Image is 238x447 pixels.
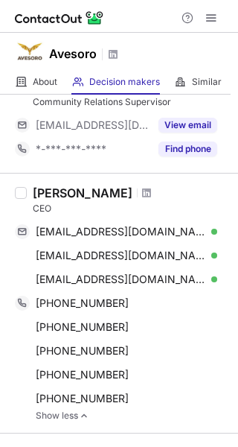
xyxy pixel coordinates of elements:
div: Community Relations Supervisor [33,95,229,109]
span: [EMAIL_ADDRESS][DOMAIN_NAME] [36,249,206,262]
a: Show less [36,410,229,421]
button: Reveal Button [158,118,217,133]
span: [EMAIL_ADDRESS][DOMAIN_NAME] [36,273,206,286]
img: ContactOut v5.3.10 [15,9,104,27]
span: About [33,76,57,88]
span: [PHONE_NUMBER] [36,392,129,405]
div: CEO [33,202,229,215]
span: [PHONE_NUMBER] [36,320,129,334]
img: 8d7ddfa0a19af1cd676f0ba4c3f629bc [15,37,45,66]
button: Reveal Button [158,142,217,156]
h1: Avesoro [49,45,97,63]
span: [PHONE_NUMBER] [36,297,129,310]
span: [EMAIL_ADDRESS][DOMAIN_NAME] [36,225,206,238]
span: [PHONE_NUMBER] [36,368,129,381]
span: Decision makers [89,76,160,88]
span: Similar [192,76,222,88]
div: [PERSON_NAME] [33,186,132,200]
span: [PHONE_NUMBER] [36,344,129,358]
span: [EMAIL_ADDRESS][DOMAIN_NAME] [36,118,149,132]
img: - [80,410,89,421]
